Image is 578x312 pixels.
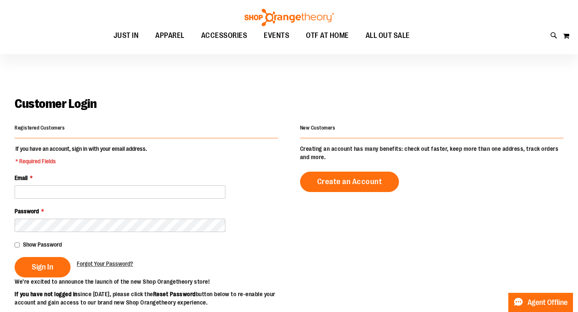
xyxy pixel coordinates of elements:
span: Customer Login [15,97,96,111]
span: Password [15,208,39,215]
span: Email [15,175,28,181]
span: JUST IN [114,26,139,45]
img: Shop Orangetheory [243,9,335,26]
span: ACCESSORIES [201,26,247,45]
p: since [DATE], please click the button below to re-enable your account and gain access to our bran... [15,290,289,307]
button: Agent Offline [508,293,573,312]
span: ALL OUT SALE [366,26,410,45]
span: Agent Offline [528,299,568,307]
span: Forgot Your Password? [77,260,133,267]
p: We’re excited to announce the launch of the new Shop Orangetheory store! [15,277,289,286]
legend: If you have an account, sign in with your email address. [15,145,148,165]
strong: Registered Customers [15,125,65,131]
strong: Reset Password [153,291,196,297]
a: Forgot Your Password? [77,260,133,268]
strong: If you have not logged in [15,291,78,297]
span: Create an Account [317,177,382,186]
span: OTF AT HOME [306,26,349,45]
span: APPAREL [155,26,184,45]
button: Sign In [15,257,71,277]
span: Sign In [32,262,53,272]
span: EVENTS [264,26,289,45]
a: Create an Account [300,172,399,192]
p: Creating an account has many benefits: check out faster, keep more than one address, track orders... [300,145,563,161]
strong: New Customers [300,125,336,131]
span: * Required Fields [15,157,147,165]
span: Show Password [23,241,62,248]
